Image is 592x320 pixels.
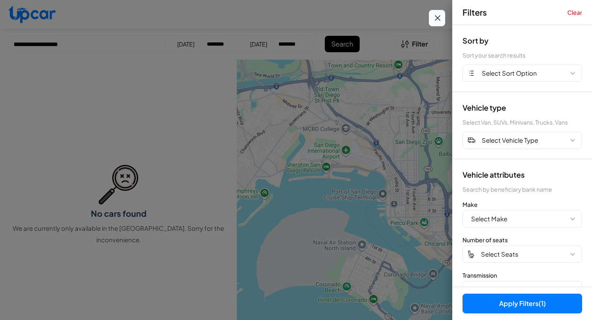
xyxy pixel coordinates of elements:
[462,7,487,18] span: Filters
[462,294,582,313] button: Apply Filters(1)
[462,200,582,209] div: Make
[482,136,538,145] span: Select Vehicle Type
[462,132,582,149] button: Select Vehicle Type
[462,118,582,127] div: Select Van, SUVs, Minivans, Trucks, Vans
[482,285,540,294] span: Select Transmission
[471,214,507,224] span: Select Make
[567,8,582,16] button: Clear
[481,250,518,259] span: Select Seats
[462,65,582,82] button: Select Sort Option
[462,210,582,227] button: Select Make
[462,281,582,298] button: Select Transmission
[462,236,582,244] div: Number of seats
[462,169,582,180] div: Vehicle attributes
[462,35,582,46] div: Sort by
[462,246,582,263] button: Select Seats
[462,185,582,194] div: Search by beneficiary bank name
[462,271,582,279] div: Transmission
[429,10,445,26] button: Close filters
[482,69,537,78] span: Select Sort Option
[462,102,582,113] div: Vehicle type
[462,51,582,60] div: Sort your search results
